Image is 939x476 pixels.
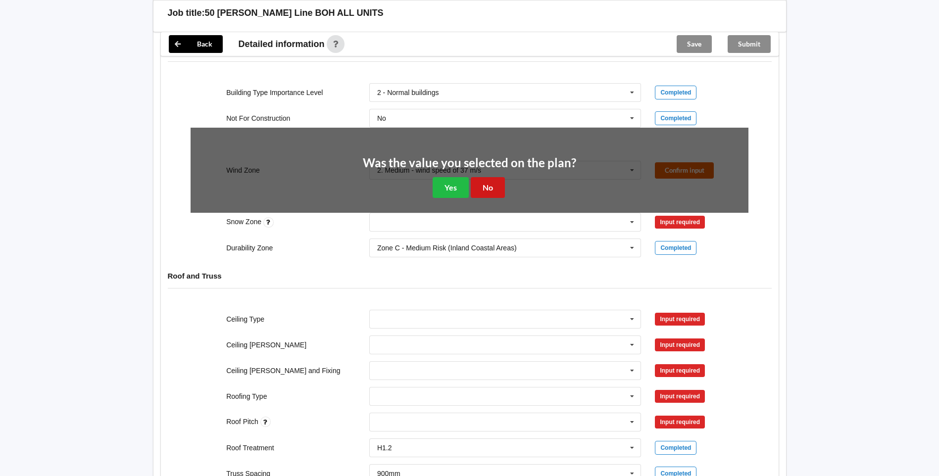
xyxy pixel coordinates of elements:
[655,364,705,377] div: Input required
[226,89,323,96] label: Building Type Importance Level
[226,244,273,252] label: Durability Zone
[655,313,705,326] div: Input required
[377,444,392,451] div: H1.2
[226,418,260,426] label: Roof Pitch
[239,40,325,48] span: Detailed information
[655,416,705,428] div: Input required
[377,89,439,96] div: 2 - Normal buildings
[169,35,223,53] button: Back
[655,441,696,455] div: Completed
[471,177,505,197] button: No
[226,218,263,226] label: Snow Zone
[226,341,306,349] label: Ceiling [PERSON_NAME]
[655,86,696,99] div: Completed
[377,115,386,122] div: No
[226,367,340,375] label: Ceiling [PERSON_NAME] and Fixing
[655,216,705,229] div: Input required
[377,244,517,251] div: Zone C - Medium Risk (Inland Coastal Areas)
[655,241,696,255] div: Completed
[655,390,705,403] div: Input required
[655,338,705,351] div: Input required
[168,271,772,281] h4: Roof and Truss
[226,444,274,452] label: Roof Treatment
[168,7,205,19] h3: Job title:
[655,111,696,125] div: Completed
[226,114,290,122] label: Not For Construction
[433,177,469,197] button: Yes
[226,315,264,323] label: Ceiling Type
[205,7,384,19] h3: 50 [PERSON_NAME] Line BOH ALL UNITS
[226,392,267,400] label: Roofing Type
[363,155,576,171] h2: Was the value you selected on the plan?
